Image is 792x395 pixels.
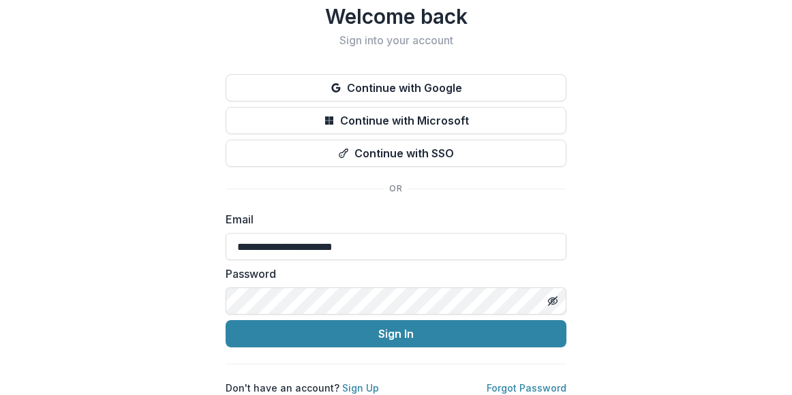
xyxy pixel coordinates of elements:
[226,266,558,282] label: Password
[226,320,566,347] button: Sign In
[226,211,558,227] label: Email
[487,382,566,394] a: Forgot Password
[226,107,566,134] button: Continue with Microsoft
[226,140,566,167] button: Continue with SSO
[342,382,379,394] a: Sign Up
[226,74,566,101] button: Continue with Google
[226,381,379,395] p: Don't have an account?
[542,290,564,312] button: Toggle password visibility
[226,34,566,47] h2: Sign into your account
[226,4,566,29] h1: Welcome back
